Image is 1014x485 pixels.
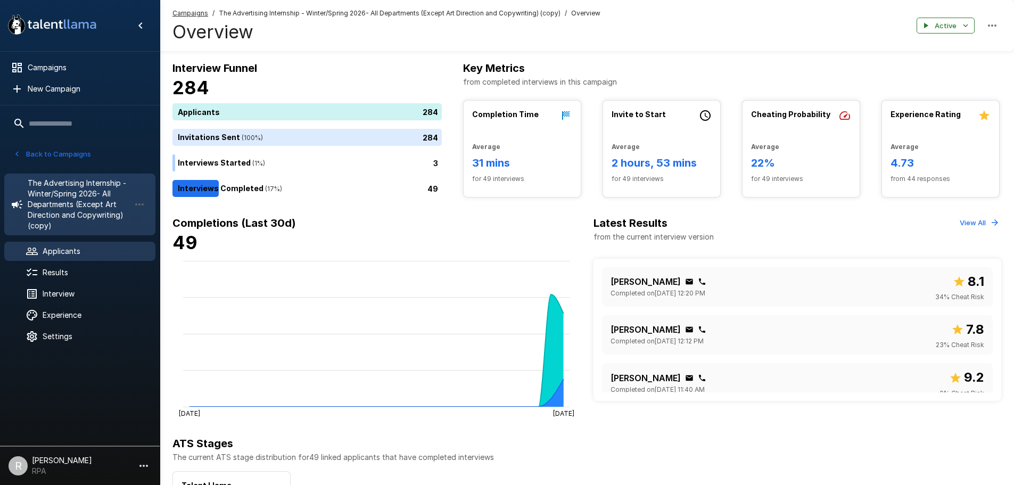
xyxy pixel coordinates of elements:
[611,372,681,384] p: [PERSON_NAME]
[565,8,567,19] span: /
[172,217,296,229] b: Completions (Last 30d)
[219,8,560,19] span: The Advertising Internship - Winter/Spring 2026- All Departments (Except Art Direction and Copywr...
[698,325,706,334] div: Click to copy
[427,183,438,194] p: 49
[968,274,984,289] b: 8.1
[612,174,712,184] span: for 49 interviews
[611,323,681,336] p: [PERSON_NAME]
[593,217,667,229] b: Latest Results
[685,374,694,382] div: Click to copy
[891,143,919,151] b: Average
[612,110,666,119] b: Invite to Start
[553,409,574,417] tspan: [DATE]
[891,154,991,171] h6: 4.73
[172,21,600,43] h4: Overview
[698,277,706,286] div: Click to copy
[611,384,705,395] span: Completed on [DATE] 11:40 AM
[172,77,209,98] b: 284
[751,110,830,119] b: Cheating Probability
[935,292,984,302] span: 34 % Cheat Risk
[423,132,438,143] p: 284
[612,143,640,151] b: Average
[172,437,233,450] b: ATS Stages
[472,143,500,151] b: Average
[939,388,984,399] span: 0 % Cheat Risk
[966,322,984,337] b: 7.8
[685,277,694,286] div: Click to copy
[472,154,572,171] h6: 31 mins
[611,275,681,288] p: [PERSON_NAME]
[751,143,779,151] b: Average
[611,336,704,347] span: Completed on [DATE] 12:12 PM
[951,319,984,340] span: Overall score out of 10
[179,409,200,417] tspan: [DATE]
[172,452,1001,463] p: The current ATS stage distribution for 49 linked applicants that have completed interviews
[593,232,714,242] p: from the current interview version
[957,215,1001,231] button: View All
[463,62,525,75] b: Key Metrics
[917,18,975,34] button: Active
[172,232,197,253] b: 49
[571,8,600,19] span: Overview
[891,110,961,119] b: Experience Rating
[212,8,215,19] span: /
[611,288,705,299] span: Completed on [DATE] 12:20 PM
[953,272,984,292] span: Overall score out of 10
[964,369,984,385] b: 9.2
[433,158,438,169] p: 3
[685,325,694,334] div: Click to copy
[936,340,984,350] span: 23 % Cheat Risk
[172,9,208,17] u: Campaigns
[172,62,257,75] b: Interview Funnel
[463,77,1001,87] p: from completed interviews in this campaign
[751,154,851,171] h6: 22%
[472,174,572,184] span: for 49 interviews
[751,174,851,184] span: for 49 interviews
[698,374,706,382] div: Click to copy
[423,106,438,118] p: 284
[612,154,712,171] h6: 2 hours, 53 mins
[949,367,984,388] span: Overall score out of 10
[472,110,539,119] b: Completion Time
[891,174,991,184] span: from 44 responses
